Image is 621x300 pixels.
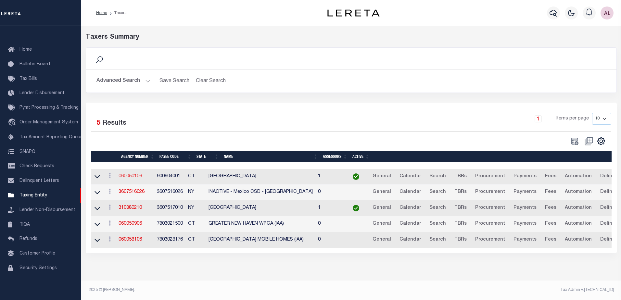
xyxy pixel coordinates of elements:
[327,9,379,17] img: logo-dark.svg
[119,221,142,226] a: 060050906
[535,115,542,122] a: 1
[19,266,57,270] span: Security Settings
[119,237,142,242] a: 060058106
[221,151,320,162] th: Name: activate to sort column ascending
[511,235,539,245] a: Payments
[19,106,79,110] span: Pymt Processing & Tracking
[562,235,595,245] a: Automation
[397,235,424,245] a: Calendar
[542,203,559,213] a: Fees
[370,203,394,213] a: General
[472,187,508,197] a: Procurement
[102,118,126,129] label: Results
[451,187,470,197] a: TBRs
[511,171,539,182] a: Payments
[370,171,394,182] a: General
[194,151,221,162] th: State: activate to sort column ascending
[19,237,37,241] span: Refunds
[315,200,345,216] td: 1
[19,120,78,125] span: Order Management System
[154,184,185,200] td: 3607516026
[206,200,315,216] td: [GEOGRAPHIC_DATA]
[397,219,424,229] a: Calendar
[426,203,449,213] a: Search
[370,187,394,197] a: General
[511,219,539,229] a: Payments
[556,115,589,122] span: Items per page
[185,200,206,216] td: NY
[185,184,206,200] td: NY
[426,187,449,197] a: Search
[451,219,470,229] a: TBRs
[154,169,185,185] td: 900904001
[119,174,142,179] a: 060050106
[19,208,75,212] span: Lender Non-Disbursement
[315,216,345,232] td: 0
[315,184,345,200] td: 0
[19,149,35,154] span: SNAPQ
[206,216,315,232] td: GREATER NEW HAVEN WPCA (IAA)
[19,193,47,198] span: Taxing Entity
[206,169,315,185] td: [GEOGRAPHIC_DATA]
[397,203,424,213] a: Calendar
[353,205,359,211] img: check-icon-green.svg
[19,91,65,95] span: Lender Disbursement
[19,135,83,140] span: Tax Amount Reporting Queue
[19,164,54,169] span: Check Requests
[84,287,351,293] div: 2025 © [PERSON_NAME].
[185,216,206,232] td: CT
[96,120,100,127] span: 5
[206,184,315,200] td: INACTIVE - Mexico CSD - [GEOGRAPHIC_DATA]
[119,151,157,162] th: Agency Number: activate to sort column ascending
[157,151,194,162] th: Payee Code: activate to sort column ascending
[451,171,470,182] a: TBRs
[185,169,206,185] td: CT
[542,187,559,197] a: Fees
[426,219,449,229] a: Search
[8,119,18,127] i: travel_explore
[350,151,372,162] th: Active: activate to sort column ascending
[353,173,359,180] img: check-icon-green.svg
[356,287,614,293] div: Tax Admin v.[TECHNICAL_ID]
[19,251,55,256] span: Customer Profile
[562,187,595,197] a: Automation
[19,222,30,227] span: TIQA
[472,235,508,245] a: Procurement
[451,235,470,245] a: TBRs
[562,171,595,182] a: Automation
[426,171,449,182] a: Search
[562,203,595,213] a: Automation
[119,190,145,194] a: 3607516026
[185,232,206,248] td: CT
[370,235,394,245] a: General
[19,62,50,67] span: Bulletin Board
[511,187,539,197] a: Payments
[154,216,185,232] td: 7803021500
[86,32,482,42] div: Taxers Summary
[320,151,350,162] th: Assessors: activate to sort column ascending
[511,203,539,213] a: Payments
[154,200,185,216] td: 3607517010
[206,232,315,248] td: [GEOGRAPHIC_DATA] MOBILE HOMES (IAA)
[397,187,424,197] a: Calendar
[107,10,127,16] li: Taxers
[472,219,508,229] a: Procurement
[472,203,508,213] a: Procurement
[542,235,559,245] a: Fees
[542,219,559,229] a: Fees
[370,219,394,229] a: General
[19,179,59,183] span: Delinquent Letters
[119,206,142,210] a: 310380210
[472,171,508,182] a: Procurement
[397,171,424,182] a: Calendar
[315,169,345,185] td: 1
[154,232,185,248] td: 7803028176
[426,235,449,245] a: Search
[19,47,32,52] span: Home
[193,75,229,87] button: Clear Search
[542,171,559,182] a: Fees
[19,77,37,81] span: Tax Bills
[315,232,345,248] td: 0
[562,219,595,229] a: Automation
[451,203,470,213] a: TBRs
